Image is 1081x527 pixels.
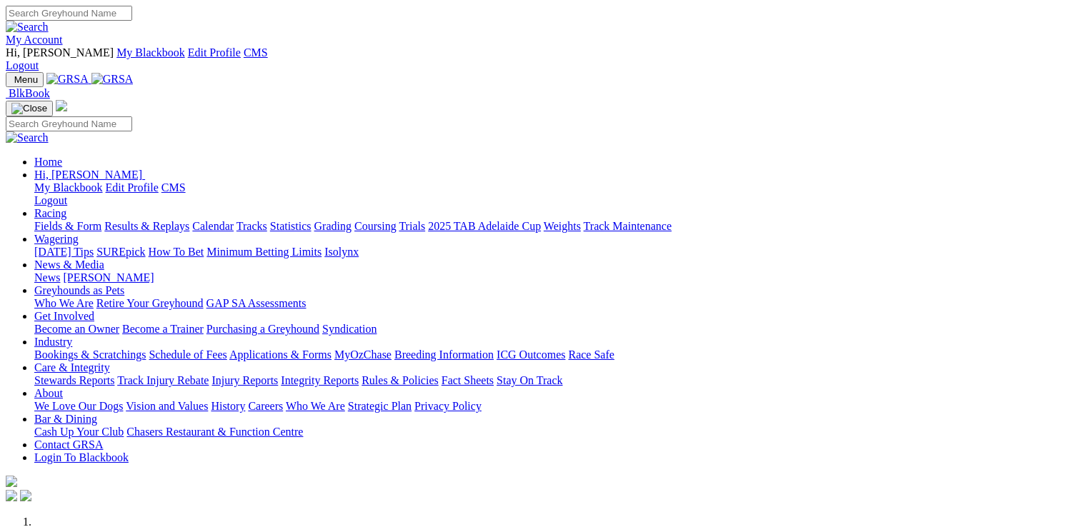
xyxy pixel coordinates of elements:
[34,387,63,399] a: About
[497,348,565,361] a: ICG Outcomes
[544,220,581,232] a: Weights
[34,426,1075,438] div: Bar & Dining
[354,220,397,232] a: Coursing
[34,361,110,373] a: Care & Integrity
[34,438,103,451] a: Contact GRSA
[34,181,103,194] a: My Blackbook
[192,220,234,232] a: Calendar
[206,246,322,258] a: Minimum Betting Limits
[149,246,204,258] a: How To Bet
[6,116,132,131] input: Search
[394,348,494,361] a: Breeding Information
[34,246,1075,259] div: Wagering
[34,451,129,463] a: Login To Blackbook
[6,59,39,71] a: Logout
[188,46,241,59] a: Edit Profile
[34,246,94,258] a: [DATE] Tips
[14,74,38,85] span: Menu
[34,156,62,168] a: Home
[34,220,101,232] a: Fields & Form
[314,220,352,232] a: Grading
[497,374,562,386] a: Stay On Track
[63,271,154,283] a: [PERSON_NAME]
[244,46,268,59] a: CMS
[270,220,312,232] a: Statistics
[34,426,124,438] a: Cash Up Your Club
[96,246,145,258] a: SUREpick
[34,259,104,271] a: News & Media
[34,323,119,335] a: Become an Owner
[399,220,425,232] a: Trials
[149,348,226,361] a: Schedule of Fees
[34,400,123,412] a: We Love Our Dogs
[34,220,1075,233] div: Racing
[248,400,283,412] a: Careers
[6,72,44,87] button: Toggle navigation
[211,400,245,412] a: History
[34,374,1075,387] div: Care & Integrity
[34,181,1075,207] div: Hi, [PERSON_NAME]
[428,220,541,232] a: 2025 TAB Adelaide Cup
[104,220,189,232] a: Results & Replays
[34,233,79,245] a: Wagering
[348,400,412,412] a: Strategic Plan
[34,323,1075,336] div: Get Involved
[34,297,1075,310] div: Greyhounds as Pets
[46,73,89,86] img: GRSA
[96,297,204,309] a: Retire Your Greyhound
[117,374,209,386] a: Track Injury Rebate
[34,310,94,322] a: Get Involved
[34,169,142,181] span: Hi, [PERSON_NAME]
[34,297,94,309] a: Who We Are
[56,100,67,111] img: logo-grsa-white.png
[34,271,1075,284] div: News & Media
[34,348,1075,361] div: Industry
[211,374,278,386] a: Injury Reports
[324,246,359,258] a: Isolynx
[11,103,47,114] img: Close
[116,46,185,59] a: My Blackbook
[6,490,17,501] img: facebook.svg
[286,400,345,412] a: Who We Are
[6,131,49,144] img: Search
[6,21,49,34] img: Search
[34,374,114,386] a: Stewards Reports
[20,490,31,501] img: twitter.svg
[34,413,97,425] a: Bar & Dining
[34,348,146,361] a: Bookings & Scratchings
[362,374,439,386] a: Rules & Policies
[206,297,307,309] a: GAP SA Assessments
[584,220,672,232] a: Track Maintenance
[6,476,17,487] img: logo-grsa-white.png
[34,169,145,181] a: Hi, [PERSON_NAME]
[6,101,53,116] button: Toggle navigation
[126,400,208,412] a: Vision and Values
[34,284,124,296] a: Greyhounds as Pets
[229,348,332,361] a: Applications & Forms
[106,181,159,194] a: Edit Profile
[334,348,392,361] a: MyOzChase
[6,34,63,46] a: My Account
[34,207,66,219] a: Racing
[34,271,60,283] a: News
[206,323,319,335] a: Purchasing a Greyhound
[161,181,186,194] a: CMS
[34,400,1075,413] div: About
[91,73,134,86] img: GRSA
[414,400,482,412] a: Privacy Policy
[6,46,114,59] span: Hi, [PERSON_NAME]
[322,323,377,335] a: Syndication
[442,374,494,386] a: Fact Sheets
[281,374,359,386] a: Integrity Reports
[568,348,614,361] a: Race Safe
[34,194,67,206] a: Logout
[126,426,303,438] a: Chasers Restaurant & Function Centre
[6,46,1075,72] div: My Account
[6,87,50,99] a: BlkBook
[9,87,50,99] span: BlkBook
[122,323,204,335] a: Become a Trainer
[6,6,132,21] input: Search
[34,336,72,348] a: Industry
[236,220,267,232] a: Tracks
